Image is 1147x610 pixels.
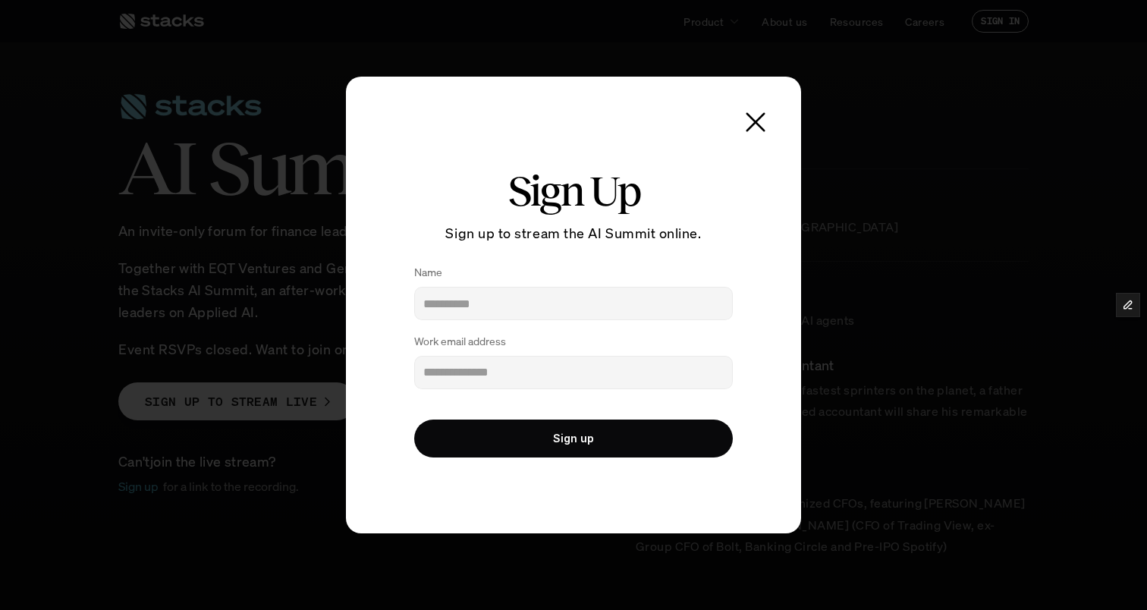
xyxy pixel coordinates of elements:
input: Name [414,287,733,320]
p: Sign up to stream the AI Summit online. [399,222,748,244]
button: Edit Framer Content [1117,294,1139,316]
p: Work email address [414,335,506,348]
button: Sign up [414,420,733,457]
p: Sign up [553,432,594,445]
p: Name [414,266,442,279]
h2: Sign Up [399,168,748,215]
input: Work email address [414,356,733,389]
